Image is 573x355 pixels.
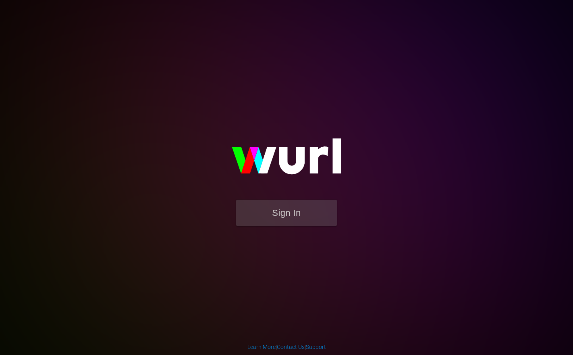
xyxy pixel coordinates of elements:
[247,343,326,351] div: | |
[206,121,367,199] img: wurl-logo-on-black-223613ac3d8ba8fe6dc639794a292ebdb59501304c7dfd60c99c58986ef67473.svg
[277,344,305,350] a: Contact Us
[306,344,326,350] a: Support
[236,200,337,226] button: Sign In
[247,344,276,350] a: Learn More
